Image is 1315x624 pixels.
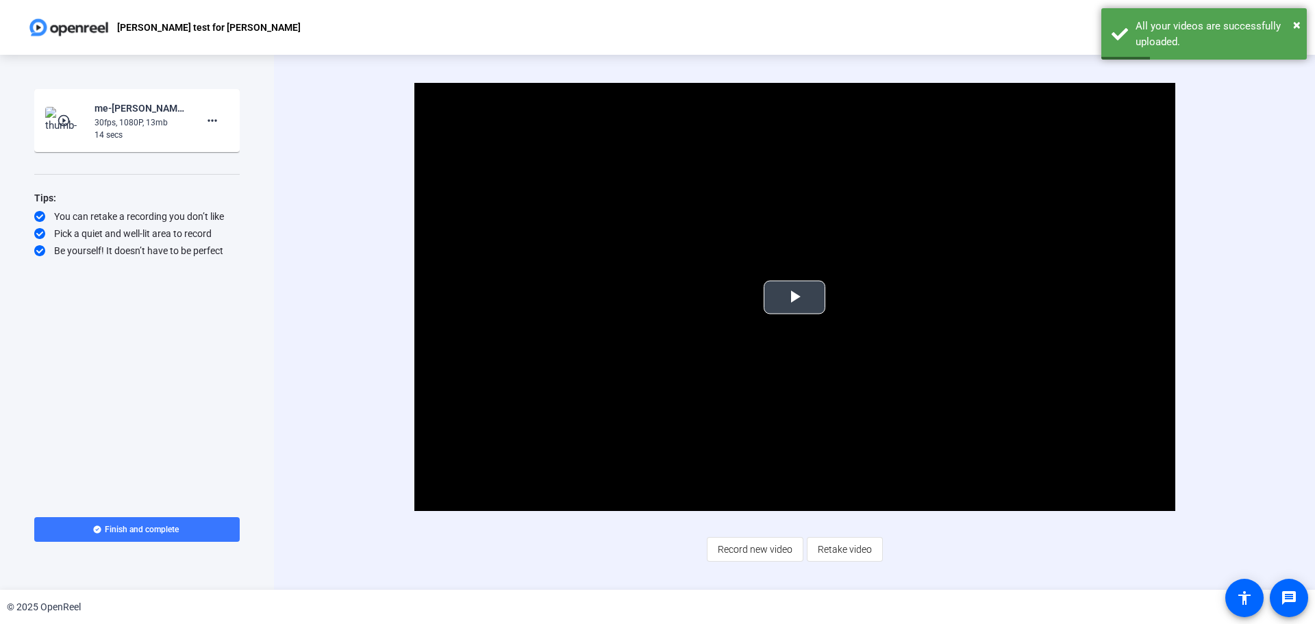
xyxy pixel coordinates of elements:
span: × [1293,16,1301,33]
p: [PERSON_NAME] test for [PERSON_NAME] [117,19,301,36]
button: Play Video [764,280,825,314]
mat-icon: more_horiz [204,112,221,129]
span: Record new video [718,536,792,562]
button: Record new video [707,537,803,562]
button: Retake video [807,537,883,562]
mat-icon: play_circle_outline [57,114,73,127]
div: Be yourself! It doesn’t have to be perfect [34,244,240,258]
mat-icon: message [1281,590,1297,606]
button: Finish and complete [34,517,240,542]
div: © 2025 OpenReel [7,600,81,614]
div: Tips: [34,190,240,206]
span: Retake video [818,536,872,562]
div: me-[PERSON_NAME] TEST- recruiting-[PERSON_NAME] test for [PERSON_NAME] -1759943005489-webcam [95,100,186,116]
div: Video Player [414,83,1175,511]
div: All your videos are successfully uploaded. [1136,18,1297,49]
div: Pick a quiet and well-lit area to record [34,227,240,240]
div: 14 secs [95,129,186,141]
span: Finish and complete [105,524,179,535]
mat-icon: accessibility [1236,590,1253,606]
div: You can retake a recording you don’t like [34,210,240,223]
img: thumb-nail [45,107,86,134]
img: OpenReel logo [27,14,110,41]
div: 30fps, 1080P, 13mb [95,116,186,129]
button: Close [1293,14,1301,35]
